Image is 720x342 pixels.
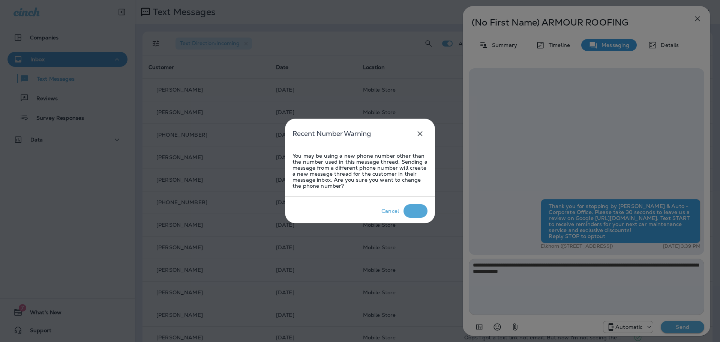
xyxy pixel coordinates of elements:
button: Cancel [377,204,403,218]
div: Cancel [381,208,399,214]
button: Okay [403,204,427,218]
div: Okay [409,208,422,214]
p: You may be using a new phone number other than the number used in this message thread. Sending a ... [292,153,427,189]
button: close [412,126,427,141]
h5: Recent Number Warning [292,128,371,140]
